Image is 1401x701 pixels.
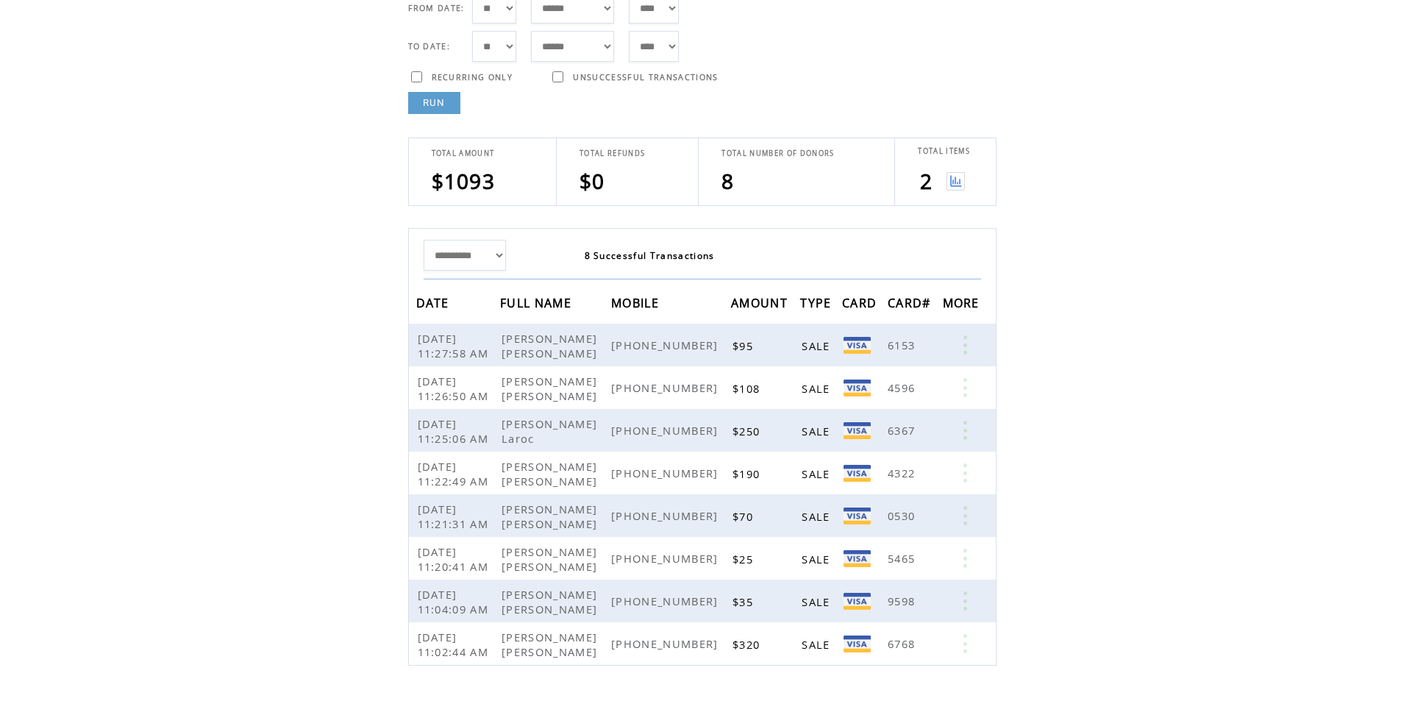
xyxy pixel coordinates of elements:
span: 8 [721,167,734,195]
span: 8 Successful Transactions [585,249,715,262]
span: 0530 [888,508,919,523]
span: 6768 [888,636,919,651]
span: [PERSON_NAME] [PERSON_NAME] [502,331,601,360]
span: [DATE] 11:02:44 AM [418,630,493,659]
span: 9598 [888,594,919,608]
span: MORE [943,291,983,319]
a: DATE [416,298,453,307]
span: MOBILE [611,291,663,319]
span: RECURRING ONLY [432,72,513,82]
span: [DATE] 11:25:06 AM [418,416,493,446]
a: FULL NAME [500,298,575,307]
span: TO DATE: [408,41,451,51]
span: SALE [802,466,833,481]
a: CARD# [888,298,935,307]
span: 6367 [888,423,919,438]
span: [PHONE_NUMBER] [611,508,722,523]
span: $250 [732,424,763,438]
img: Visa [844,508,871,524]
a: RUN [408,92,460,114]
span: [PHONE_NUMBER] [611,466,722,480]
span: [PHONE_NUMBER] [611,636,722,651]
span: $190 [732,466,763,481]
img: Visa [844,422,871,439]
span: [PERSON_NAME] [PERSON_NAME] [502,587,601,616]
span: SALE [802,424,833,438]
span: SALE [802,552,833,566]
span: [PERSON_NAME] [PERSON_NAME] [502,544,601,574]
span: SALE [802,509,833,524]
span: DATE [416,291,453,319]
span: TOTAL REFUNDS [580,149,645,158]
span: [PERSON_NAME] [PERSON_NAME] [502,459,601,488]
a: AMOUNT [731,298,791,307]
span: [PHONE_NUMBER] [611,380,722,395]
span: [DATE] 11:20:41 AM [418,544,493,574]
span: [PHONE_NUMBER] [611,551,722,566]
span: $108 [732,381,763,396]
img: View graph [947,172,965,191]
span: TOTAL NUMBER OF DONORS [721,149,834,158]
span: [PERSON_NAME] [PERSON_NAME] [502,630,601,659]
span: TOTAL ITEMS [918,146,970,156]
span: AMOUNT [731,291,791,319]
span: $1093 [432,167,496,195]
span: CARD [842,291,880,319]
img: Visa [844,636,871,652]
span: [PHONE_NUMBER] [611,594,722,608]
span: 6153 [888,338,919,352]
span: $320 [732,637,763,652]
span: UNSUCCESSFUL TRANSACTIONS [573,72,718,82]
span: [PERSON_NAME] [PERSON_NAME] [502,502,601,531]
span: [PERSON_NAME] [PERSON_NAME] [502,374,601,403]
span: SALE [802,381,833,396]
a: MOBILE [611,298,663,307]
span: [PERSON_NAME] Laroc [502,416,597,446]
a: TYPE [800,298,835,307]
span: $0 [580,167,605,195]
span: [PHONE_NUMBER] [611,338,722,352]
span: $35 [732,594,757,609]
span: FROM DATE: [408,3,465,13]
span: [DATE] 11:04:09 AM [418,587,493,616]
img: Visa [844,550,871,567]
span: SALE [802,637,833,652]
span: [DATE] 11:22:49 AM [418,459,493,488]
span: [PHONE_NUMBER] [611,423,722,438]
img: Visa [844,465,871,482]
span: $70 [732,509,757,524]
img: Visa [844,380,871,396]
span: $95 [732,338,757,353]
span: 2 [920,167,933,195]
span: [DATE] 11:26:50 AM [418,374,493,403]
span: 4322 [888,466,919,480]
span: FULL NAME [500,291,575,319]
span: $25 [732,552,757,566]
span: CARD# [888,291,935,319]
span: 5465 [888,551,919,566]
span: [DATE] 11:21:31 AM [418,502,493,531]
span: 4596 [888,380,919,395]
a: CARD [842,298,880,307]
span: TYPE [800,291,835,319]
span: SALE [802,338,833,353]
img: Visa [844,337,871,354]
span: [DATE] 11:27:58 AM [418,331,493,360]
span: SALE [802,594,833,609]
img: Visa [844,593,871,610]
span: TOTAL AMOUNT [432,149,495,158]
